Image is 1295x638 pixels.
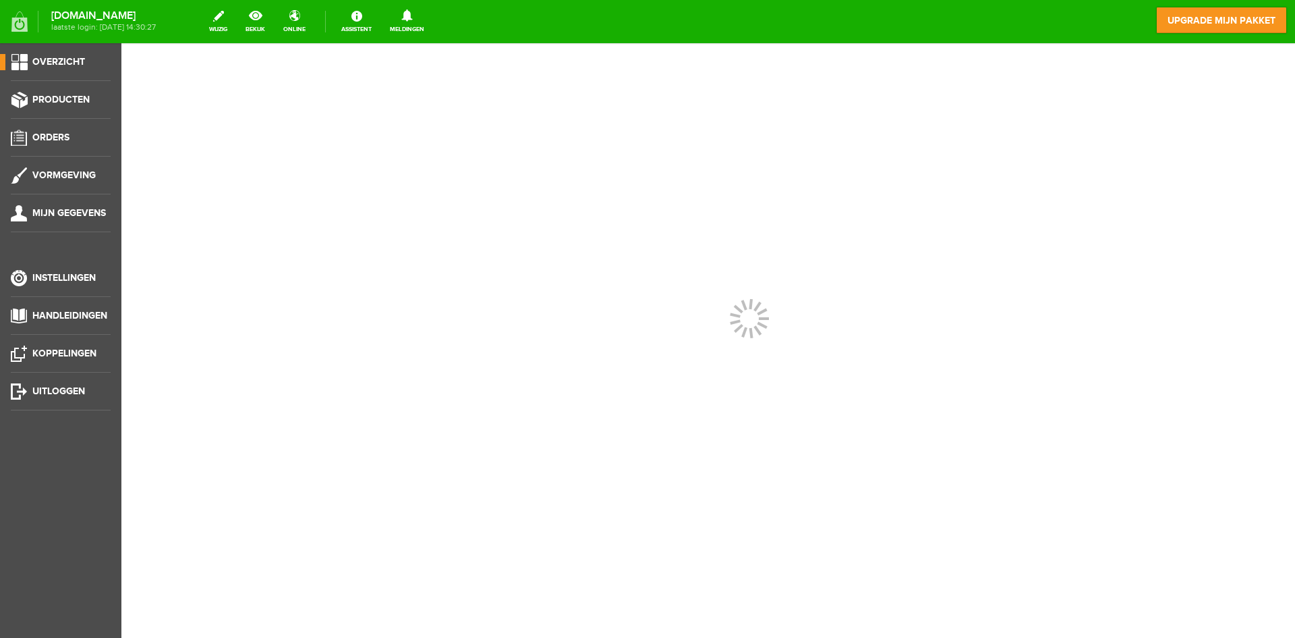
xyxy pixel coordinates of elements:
[32,207,106,219] span: Mijn gegevens
[32,386,85,397] span: Uitloggen
[237,7,273,36] a: bekijk
[32,56,85,68] span: Overzicht
[32,132,69,143] span: Orders
[32,310,107,321] span: Handleidingen
[333,7,380,36] a: Assistent
[201,7,235,36] a: wijzig
[32,272,96,284] span: Instellingen
[51,12,156,20] strong: [DOMAIN_NAME]
[32,169,96,181] span: Vormgeving
[1156,7,1287,34] a: upgrade mijn pakket
[382,7,432,36] a: Meldingen
[32,348,96,359] span: Koppelingen
[51,24,156,31] span: laatste login: [DATE] 14:30:27
[32,94,90,105] span: Producten
[275,7,314,36] a: online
